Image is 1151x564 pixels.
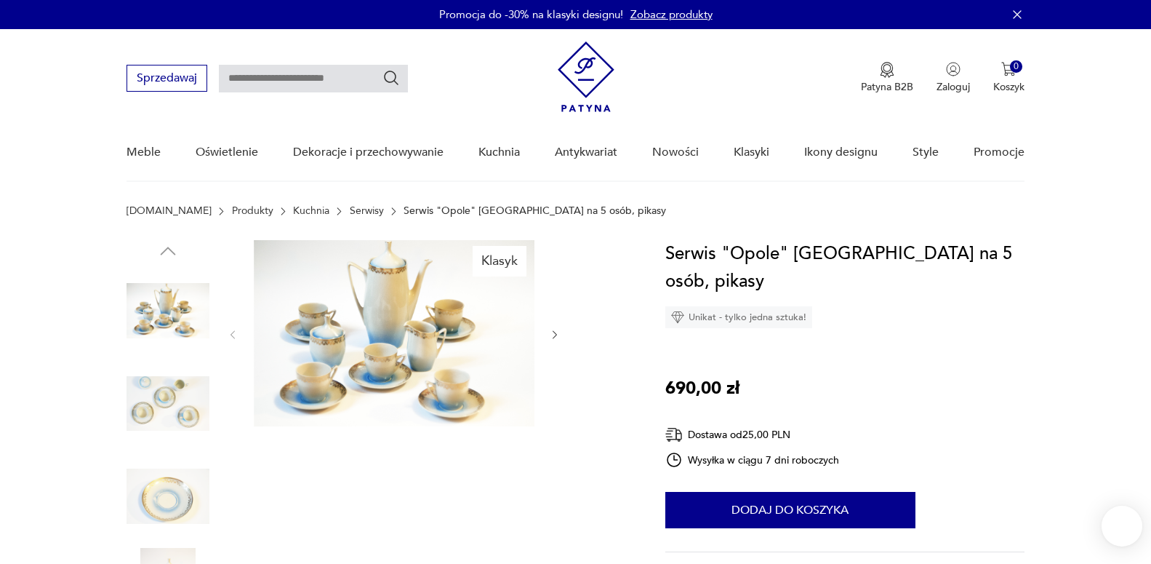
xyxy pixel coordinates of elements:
[127,455,209,538] img: Zdjęcie produktu Serwis "Opole" Tułowice na 5 osób, pikasy
[127,124,161,180] a: Meble
[293,205,329,217] a: Kuchnia
[473,246,526,277] div: Klasyk
[946,62,960,76] img: Ikonka użytkownika
[127,205,212,217] a: [DOMAIN_NAME]
[861,62,913,94] button: Patyna B2B
[127,362,209,445] img: Zdjęcie produktu Serwis "Opole" Tułowice na 5 osób, pikasy
[665,306,812,328] div: Unikat - tylko jedna sztuka!
[734,124,769,180] a: Klasyki
[665,492,915,528] button: Dodaj do koszyka
[652,124,699,180] a: Nowości
[665,426,840,444] div: Dostawa od 25,00 PLN
[880,62,894,78] img: Ikona medalu
[558,41,614,112] img: Patyna - sklep z meblami i dekoracjami vintage
[861,80,913,94] p: Patyna B2B
[804,124,878,180] a: Ikony designu
[913,124,939,180] a: Style
[127,65,207,92] button: Sprzedawaj
[671,311,684,324] img: Ikona diamentu
[1010,60,1022,73] div: 0
[232,205,273,217] a: Produkty
[196,124,258,180] a: Oświetlenie
[993,80,1024,94] p: Koszyk
[861,62,913,94] a: Ikona medaluPatyna B2B
[665,451,840,469] div: Wysyłka w ciągu 7 dni roboczych
[630,7,713,22] a: Zobacz produkty
[293,124,444,180] a: Dekoracje i przechowywanie
[993,62,1024,94] button: 0Koszyk
[350,205,384,217] a: Serwisy
[937,62,970,94] button: Zaloguj
[404,205,666,217] p: Serwis "Opole" [GEOGRAPHIC_DATA] na 5 osób, pikasy
[1001,62,1016,76] img: Ikona koszyka
[478,124,520,180] a: Kuchnia
[127,269,209,352] img: Zdjęcie produktu Serwis "Opole" Tułowice na 5 osób, pikasy
[127,74,207,84] a: Sprzedawaj
[665,375,739,402] p: 690,00 zł
[665,426,683,444] img: Ikona dostawy
[439,7,623,22] p: Promocja do -30% na klasyki designu!
[555,124,617,180] a: Antykwariat
[937,80,970,94] p: Zaloguj
[382,69,400,87] button: Szukaj
[254,240,534,426] img: Zdjęcie produktu Serwis "Opole" Tułowice na 5 osób, pikasy
[665,240,1024,295] h1: Serwis "Opole" [GEOGRAPHIC_DATA] na 5 osób, pikasy
[1102,506,1142,547] iframe: Smartsupp widget button
[974,124,1024,180] a: Promocje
